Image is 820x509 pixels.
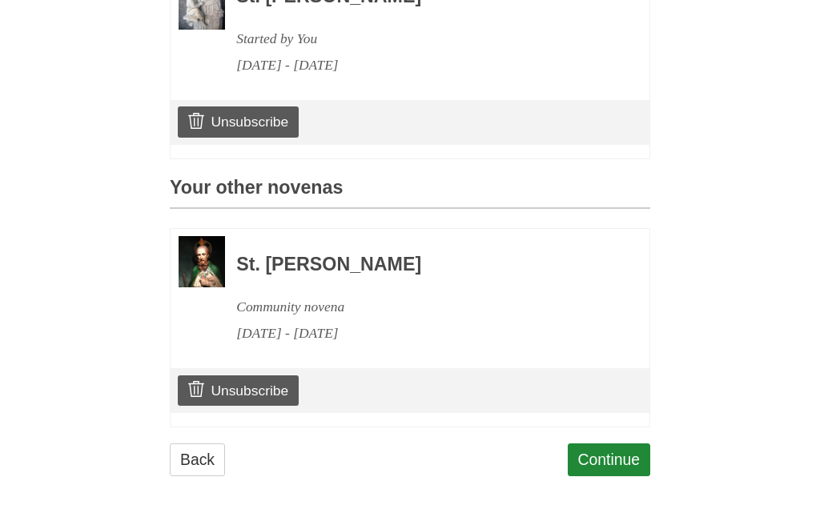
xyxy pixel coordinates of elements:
a: Unsubscribe [178,375,299,406]
div: Started by You [236,26,606,52]
a: Continue [568,443,651,476]
div: [DATE] - [DATE] [236,320,606,347]
div: [DATE] - [DATE] [236,52,606,78]
a: Unsubscribe [178,106,299,137]
div: Community novena [236,294,606,320]
img: Novena image [179,236,225,287]
a: Back [170,443,225,476]
h3: Your other novenas [170,178,650,209]
h3: St. [PERSON_NAME] [236,254,606,275]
